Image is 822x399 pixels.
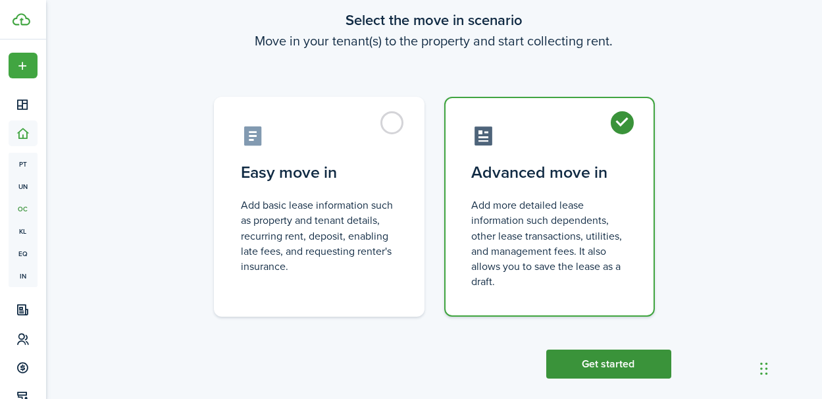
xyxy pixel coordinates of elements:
control-radio-card-description: Add more detailed lease information such dependents, other lease transactions, utilities, and man... [472,198,627,289]
a: un [9,175,38,198]
control-radio-card-description: Add basic lease information such as property and tenant details, recurring rent, deposit, enablin... [242,198,397,274]
a: oc [9,198,38,220]
iframe: Chat Widget [756,336,822,399]
a: pt [9,153,38,175]
button: Open menu [9,53,38,78]
div: Drag [760,349,768,388]
control-radio-card-title: Easy move in [242,161,397,184]
wizard-step-header-description: Move in your tenant(s) to the property and start collecting rent. [197,31,671,51]
a: in [9,265,38,287]
a: kl [9,220,38,242]
wizard-step-header-title: Select the move in scenario [197,9,671,31]
img: TenantCloud [13,13,30,26]
control-radio-card-title: Advanced move in [472,161,627,184]
a: eq [9,242,38,265]
button: Get started [546,350,671,379]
